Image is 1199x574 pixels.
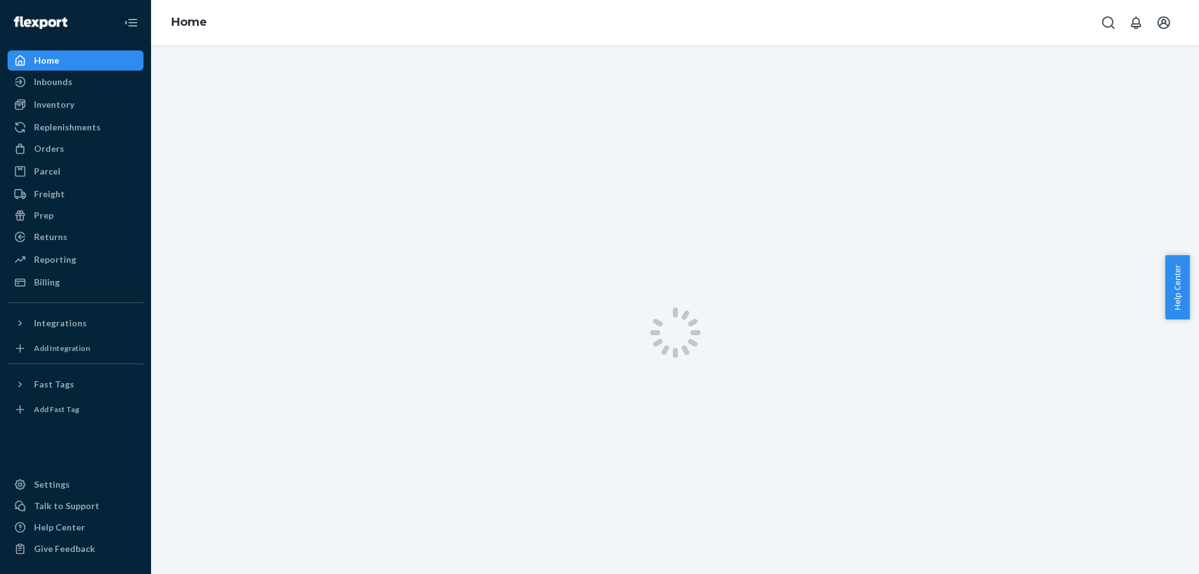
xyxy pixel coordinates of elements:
[34,343,90,353] div: Add Integration
[8,227,144,247] a: Returns
[8,95,144,115] a: Inventory
[8,517,144,537] a: Help Center
[34,378,74,391] div: Fast Tags
[34,478,70,491] div: Settings
[34,121,101,134] div: Replenishments
[8,374,144,394] button: Fast Tags
[34,404,79,415] div: Add Fast Tag
[34,500,99,512] div: Talk to Support
[8,338,144,359] a: Add Integration
[8,272,144,292] a: Billing
[34,54,59,67] div: Home
[8,161,144,181] a: Parcel
[34,76,72,88] div: Inbounds
[1165,255,1190,319] button: Help Center
[8,72,144,92] a: Inbounds
[1123,10,1149,35] button: Open notifications
[1096,10,1121,35] button: Open Search Box
[8,205,144,226] a: Prep
[34,231,67,243] div: Returns
[8,474,144,495] a: Settings
[8,250,144,270] a: Reporting
[8,50,144,71] a: Home
[14,16,67,29] img: Flexport logo
[8,399,144,420] a: Add Fast Tag
[34,542,95,555] div: Give Feedback
[8,117,144,137] a: Replenishments
[34,317,87,330] div: Integrations
[34,165,60,178] div: Parcel
[34,276,60,289] div: Billing
[161,4,217,41] ol: breadcrumbs
[171,15,207,29] a: Home
[34,209,53,222] div: Prep
[34,521,85,534] div: Help Center
[8,539,144,559] button: Give Feedback
[34,142,64,155] div: Orders
[118,10,144,35] button: Close Navigation
[8,184,144,204] a: Freight
[8,139,144,159] a: Orders
[8,496,144,516] button: Talk to Support
[1151,10,1176,35] button: Open account menu
[8,313,144,333] button: Integrations
[34,253,76,266] div: Reporting
[34,98,74,111] div: Inventory
[34,188,65,200] div: Freight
